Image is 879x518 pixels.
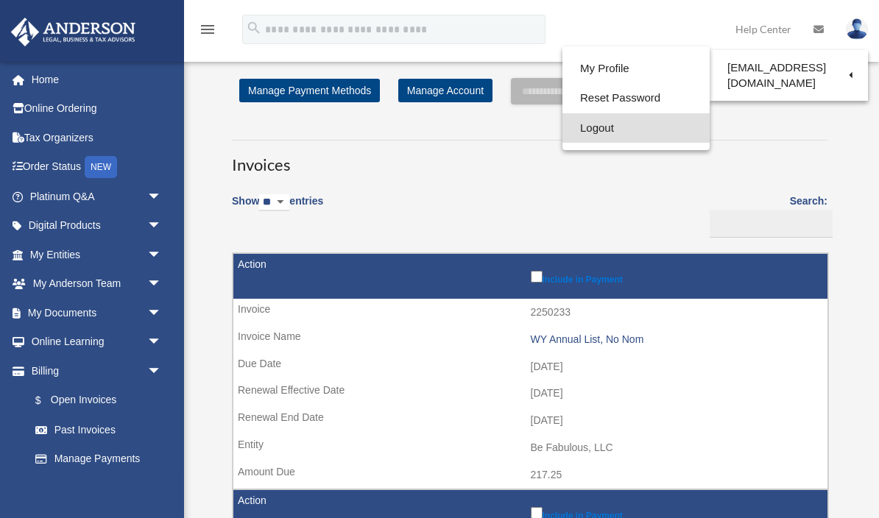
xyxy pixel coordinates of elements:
[246,20,262,36] i: search
[199,21,216,38] i: menu
[147,356,177,386] span: arrow_drop_down
[21,415,177,444] a: Past Invoices
[233,299,827,327] td: 2250233
[147,269,177,299] span: arrow_drop_down
[147,182,177,212] span: arrow_drop_down
[233,353,827,381] td: [DATE]
[10,211,184,241] a: Digital Productsarrow_drop_down
[10,65,184,94] a: Home
[10,298,184,327] a: My Documentsarrow_drop_down
[233,407,827,435] td: [DATE]
[710,210,833,238] input: Search:
[10,240,184,269] a: My Entitiesarrow_drop_down
[147,327,177,358] span: arrow_drop_down
[10,123,184,152] a: Tax Organizers
[531,271,543,283] input: Include in Payment
[147,240,177,270] span: arrow_drop_down
[10,94,184,124] a: Online Ordering
[232,140,827,177] h3: Invoices
[21,386,169,416] a: $Open Invoices
[398,79,493,102] a: Manage Account
[233,380,827,408] td: [DATE]
[562,83,710,113] a: Reset Password
[85,156,117,178] div: NEW
[562,54,710,84] a: My Profile
[710,54,868,97] a: [EMAIL_ADDRESS][DOMAIN_NAME]
[232,192,323,226] label: Show entries
[10,152,184,182] a: Order StatusNEW
[846,18,868,40] img: User Pic
[21,444,177,474] a: Manage Payments
[233,461,827,489] td: 217.25
[233,434,827,462] td: Be Fabulous, LLC
[531,268,821,285] label: Include in Payment
[10,182,184,211] a: Platinum Q&Aarrow_drop_down
[147,298,177,328] span: arrow_drop_down
[562,113,710,143] a: Logout
[239,79,380,102] a: Manage Payment Methods
[7,18,140,46] img: Anderson Advisors Platinum Portal
[531,333,821,346] div: WY Annual List, No Nom
[10,269,184,299] a: My Anderson Teamarrow_drop_down
[10,356,177,386] a: Billingarrow_drop_down
[199,26,216,38] a: menu
[10,327,184,357] a: Online Learningarrow_drop_down
[259,194,289,211] select: Showentries
[705,192,827,238] label: Search:
[43,391,51,410] span: $
[147,211,177,241] span: arrow_drop_down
